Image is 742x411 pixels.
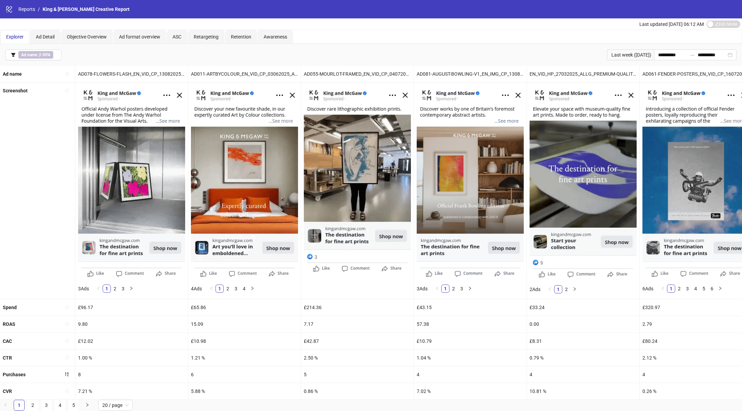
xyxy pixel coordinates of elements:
img: Screenshot 6833801236518 [417,85,524,279]
span: 3 Ads [78,286,89,291]
div: 57.38 [414,316,526,332]
span: King & [PERSON_NAME] Creative Report [43,6,130,12]
div: 2.50 % [301,350,414,366]
span: sort-ascending [64,389,69,393]
span: left [97,286,101,290]
li: Next Page [466,285,474,293]
span: Explorer [6,34,24,40]
li: 5 [68,400,79,411]
span: sort-ascending [64,72,69,76]
span: sort-descending [64,372,69,377]
div: £214.36 [301,299,414,316]
a: 3 [458,285,465,292]
span: ASC [173,34,181,40]
div: 6 [188,366,301,383]
div: AD011-ARTBYCOLOUR_EN_VID_CP_03062025_ALLG_CC_SC3_None_COLOUR [188,66,301,82]
span: Ad format overview [119,34,160,40]
a: 2 [563,286,570,293]
a: 1 [216,285,223,292]
div: 9.80 [75,316,188,332]
div: £12.02 [75,333,188,349]
span: Ad Detail [36,34,55,40]
div: £10.98 [188,333,301,349]
div: £65.86 [188,299,301,316]
div: Last week ([DATE]) [607,49,654,60]
span: sort-ascending [64,88,69,93]
a: 1 [103,285,110,292]
span: Objective Overview [67,34,107,40]
span: left [435,286,439,290]
span: Retargeting [194,34,219,40]
span: Retention [231,34,251,40]
img: Screenshot 6759601518918 [191,85,298,279]
div: EN_VID_HP_27032025_ALLG_PREMIUM-QUALITY_CC_None_USP20_INTERIORS-AI [527,66,639,82]
span: sort-ascending [64,338,69,343]
div: 4 [527,366,639,383]
button: right [570,285,579,293]
button: left [659,285,667,293]
div: 7.02 % [414,383,526,399]
li: Previous Page [659,285,667,293]
span: sort-ascending [64,322,69,326]
span: sort-ascending [64,305,69,310]
a: 1 [14,400,24,410]
b: Purchases [3,372,26,377]
div: 1.21 % [188,350,301,366]
div: 1.04 % [414,350,526,366]
span: left [661,286,665,290]
b: Ad name [3,71,22,77]
li: 4 [55,400,65,411]
b: ROAS [3,321,15,327]
a: 3 [41,400,51,410]
img: Screenshot 6824650415318 [304,85,411,274]
div: 0.86 % [301,383,414,399]
div: 7.17 [301,316,414,332]
a: 2 [111,285,119,292]
li: 2 [27,400,38,411]
div: 5 [301,366,414,383]
li: Next Page [248,285,256,293]
li: Next Page [716,285,724,293]
li: 3 [41,400,52,411]
b: DPA [43,52,50,57]
li: 1 [441,285,449,293]
button: left [433,285,441,293]
li: 4 [692,285,700,293]
li: 2 [562,285,570,293]
div: 1.00 % [75,350,188,366]
b: Spend [3,305,17,310]
a: 4 [55,400,65,410]
a: 2 [224,285,232,292]
a: 2 [28,400,38,410]
b: Ad name [21,52,37,57]
span: right [468,286,472,290]
li: Next Page [82,400,93,411]
div: 7.21 % [75,383,188,399]
span: left [209,286,213,290]
button: right [248,285,256,293]
button: right [466,285,474,293]
b: CTR [3,355,12,361]
button: Ad name ∌ DPA [5,49,61,60]
img: Screenshot 6662054704518 [530,85,637,280]
b: CVR [3,389,12,394]
a: 2 [676,285,683,292]
li: Next Page [570,285,579,293]
li: 1 [667,285,675,293]
li: 6 [708,285,716,293]
div: £43.15 [414,299,526,316]
span: swap-right [689,52,695,58]
img: Screenshot 6833799275718 [78,85,185,279]
a: 1 [442,285,449,292]
span: Awareness [264,34,287,40]
span: 4 Ads [191,286,202,291]
a: 5 [700,285,708,292]
span: 3 Ads [417,286,428,291]
div: £10.79 [414,333,526,349]
button: left [546,285,554,293]
button: right [716,285,724,293]
div: £42.87 [301,333,414,349]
